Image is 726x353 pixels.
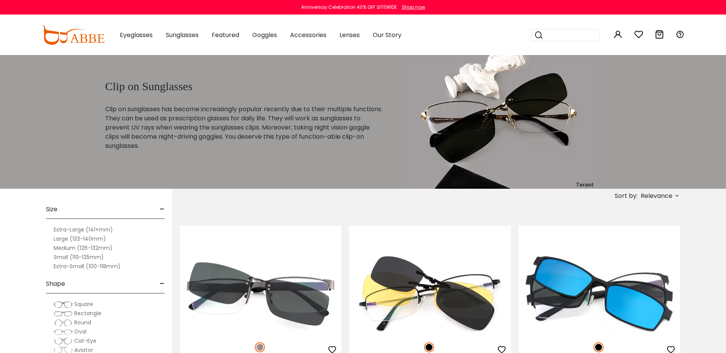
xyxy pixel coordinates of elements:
[74,309,101,317] span: Rectangle
[46,275,65,293] span: Shape
[54,301,73,308] img: Square.png
[160,275,165,293] span: -
[54,328,73,336] img: Oval.png
[349,253,511,334] img: Black Luke Clip-On - Metal ,Adjust Nose Pads
[120,31,153,39] span: Eyeglasses
[42,26,104,45] img: abbeglasses.com
[424,342,434,352] img: Black
[373,31,401,39] span: Our Story
[398,4,425,10] a: Shop now
[290,31,326,39] span: Accessories
[54,234,106,243] label: Large (133-140mm)
[46,200,57,219] span: Size
[54,225,113,234] label: Extra-Large (141+mm)
[594,342,604,352] img: Black
[403,55,597,189] img: clip on sunglasses
[166,31,199,39] span: Sunglasses
[54,319,73,327] img: Round.png
[74,328,86,335] span: Oval
[54,310,73,317] img: Rectangle.png
[339,31,360,39] span: Lenses
[74,300,93,308] span: Square
[54,243,113,253] label: Medium (126-132mm)
[54,262,121,271] label: Extra-Small (100-118mm)
[402,4,425,11] div: Shop now
[54,337,73,345] img: Cat-Eye.png
[252,31,277,39] span: Goggles
[519,253,680,334] img: Black Afghanistan Clip-On - TR ,Adjust Nose Pads
[301,4,397,11] div: Anniversay Celebration 40% OFF SITEWIDE
[74,337,96,345] span: Cat-Eye
[160,200,165,219] span: -
[54,253,104,262] label: Small (119-125mm)
[641,189,672,203] span: Relevance
[255,342,265,352] img: Gun
[615,191,638,200] span: Sort by:
[180,253,341,334] img: Gun Earth Clip-On - Metal ,Adjust Nose Pads
[105,79,384,93] h1: Clip on Sunglasses
[74,319,91,326] span: Round
[105,105,384,151] p: Clip on sunglasses has become increasingly popular recently due to their multiple functions. They...
[212,31,239,39] span: Featured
